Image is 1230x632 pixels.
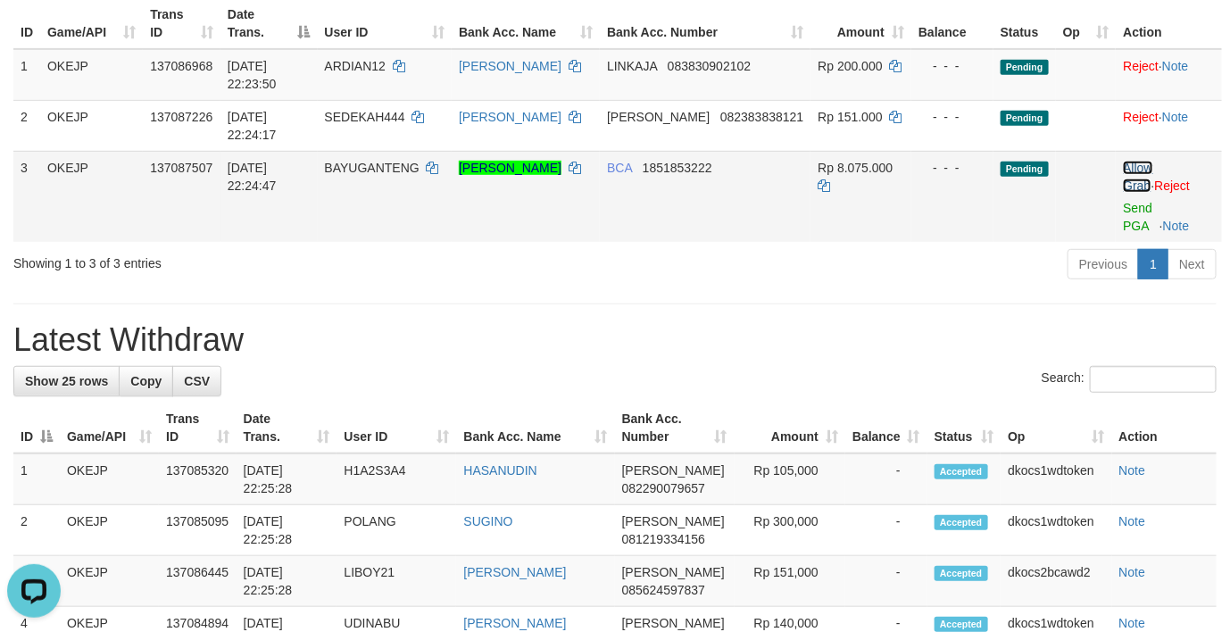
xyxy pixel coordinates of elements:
a: Note [1119,565,1146,579]
th: Bank Acc. Name: activate to sort column ascending [456,403,614,453]
a: SUGINO [463,514,512,528]
td: Rp 105,000 [735,453,845,505]
td: 3 [13,151,40,242]
td: [DATE] 22:25:28 [237,505,337,556]
td: Rp 151,000 [735,556,845,607]
th: Amount: activate to sort column ascending [735,403,845,453]
span: [DATE] 22:24:47 [228,161,277,193]
a: [PERSON_NAME] [459,59,561,73]
a: Copy [119,366,173,396]
h1: Latest Withdraw [13,322,1217,358]
td: · [1116,151,1222,242]
span: [PERSON_NAME] [622,565,725,579]
th: Balance: activate to sort column ascending [845,403,927,453]
a: Allow Grab [1123,161,1152,193]
td: dkocs1wdtoken [1001,453,1111,505]
td: OKEJP [40,49,143,101]
a: Note [1163,219,1190,233]
th: Op: activate to sort column ascending [1001,403,1111,453]
td: POLANG [337,505,456,556]
span: LINKAJA [607,59,657,73]
a: 1 [1138,249,1168,279]
a: [PERSON_NAME] [459,161,561,175]
span: [PERSON_NAME] [607,110,710,124]
label: Search: [1042,366,1217,393]
div: - - - [918,159,986,177]
span: Copy 1851853222 to clipboard [643,161,712,175]
a: HASANUDIN [463,463,536,478]
span: Pending [1001,162,1049,177]
span: Pending [1001,111,1049,126]
span: 137086968 [150,59,212,73]
th: Trans ID: activate to sort column ascending [159,403,237,453]
span: Accepted [935,464,988,479]
td: - [845,556,927,607]
td: dkocs1wdtoken [1001,505,1111,556]
th: Status: activate to sort column ascending [927,403,1001,453]
a: CSV [172,366,221,396]
span: [PERSON_NAME] [622,514,725,528]
span: Accepted [935,515,988,530]
span: [DATE] 22:23:50 [228,59,277,91]
td: [DATE] 22:25:28 [237,556,337,607]
span: BCA [607,161,632,175]
td: - [845,505,927,556]
td: OKEJP [40,151,143,242]
a: Reject [1123,59,1159,73]
span: 137087226 [150,110,212,124]
th: ID: activate to sort column descending [13,403,60,453]
td: H1A2S3A4 [337,453,456,505]
a: Previous [1068,249,1139,279]
span: SEDEKAH444 [325,110,405,124]
span: Rp 8.075.000 [818,161,893,175]
td: 2 [13,505,60,556]
div: - - - [918,108,986,126]
span: Pending [1001,60,1049,75]
a: [PERSON_NAME] [463,616,566,630]
th: Bank Acc. Number: activate to sort column ascending [615,403,735,453]
th: Date Trans.: activate to sort column ascending [237,403,337,453]
th: Action [1112,403,1217,453]
a: Next [1168,249,1217,279]
a: [PERSON_NAME] [463,565,566,579]
span: Copy 083830902102 to clipboard [668,59,751,73]
span: Copy 082383838121 to clipboard [720,110,803,124]
span: · [1123,161,1154,193]
button: Open LiveChat chat widget [7,7,61,61]
td: 137085320 [159,453,237,505]
td: 3 [13,556,60,607]
span: Rp 151.000 [818,110,882,124]
td: OKEJP [60,505,159,556]
td: 137086445 [159,556,237,607]
span: Show 25 rows [25,374,108,388]
span: ARDIAN12 [325,59,386,73]
div: Showing 1 to 3 of 3 entries [13,247,499,272]
a: Reject [1155,179,1191,193]
td: [DATE] 22:25:28 [237,453,337,505]
td: 1 [13,453,60,505]
span: [PERSON_NAME] [622,616,725,630]
td: - [845,453,927,505]
td: 1 [13,49,40,101]
td: Rp 300,000 [735,505,845,556]
th: Game/API: activate to sort column ascending [60,403,159,453]
th: User ID: activate to sort column ascending [337,403,456,453]
span: Accepted [935,566,988,581]
input: Search: [1090,366,1217,393]
a: Note [1119,616,1146,630]
td: OKEJP [40,100,143,151]
span: CSV [184,374,210,388]
td: 137085095 [159,505,237,556]
a: Note [1119,463,1146,478]
td: OKEJP [60,556,159,607]
a: Show 25 rows [13,366,120,396]
span: Copy 082290079657 to clipboard [622,481,705,495]
a: Note [1162,110,1189,124]
span: 137087507 [150,161,212,175]
span: Rp 200.000 [818,59,882,73]
span: Copy 081219334156 to clipboard [622,532,705,546]
span: Copy [130,374,162,388]
a: Note [1119,514,1146,528]
td: OKEJP [60,453,159,505]
a: Note [1162,59,1189,73]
